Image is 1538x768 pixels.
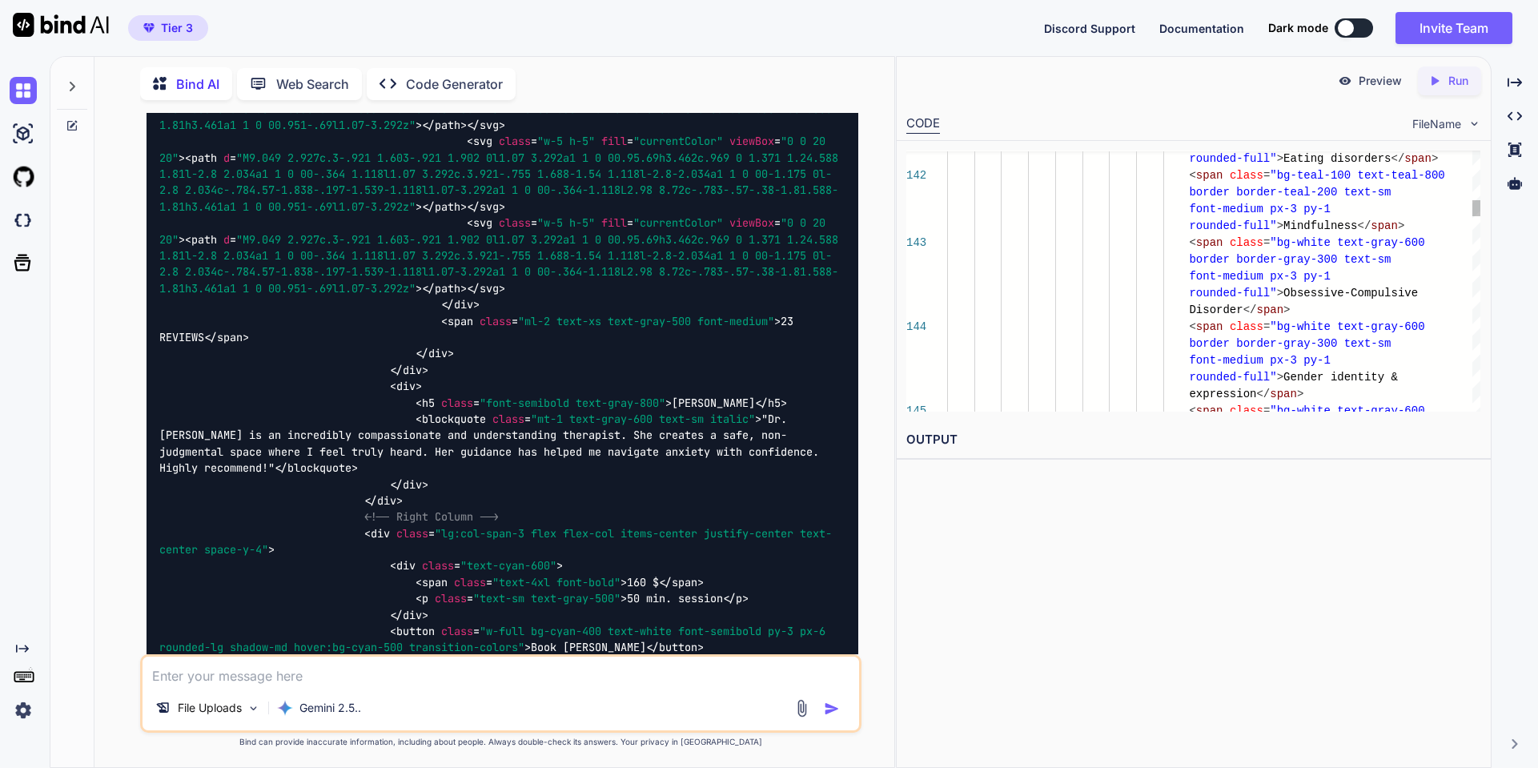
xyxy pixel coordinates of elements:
span: </ > [755,396,787,410]
span: < [1190,320,1196,333]
span: class [422,559,454,573]
span: = [1263,236,1270,249]
h2: OUTPUT [897,421,1491,459]
span: class [435,592,467,606]
span: Discord Support [1044,22,1135,35]
span: span [1257,304,1284,316]
span: border border-gray-300 text-sm [1190,337,1391,350]
span: rounded-full" [1190,152,1277,165]
span: span [1196,236,1223,249]
span: < = > [159,232,845,296]
span: span [1196,169,1223,182]
span: "mt-1 text-gray-600 text-sm italic" [531,412,755,426]
span: rounded-full" [1190,219,1277,232]
span: "bg-teal-100 text-teal-800 [1271,169,1445,182]
p: Gemini 2.5.. [299,700,361,716]
span: "text-cyan-600" [460,559,556,573]
img: darkCloudIdeIcon [10,207,37,234]
span: div [403,363,422,377]
span: <!-- Right Column --> [364,510,499,525]
span: button [396,624,435,638]
div: CODE [906,115,940,134]
span: rounded-full" [1190,371,1277,384]
span: span [1371,219,1399,232]
span: "w-5 h-5" [537,135,595,149]
span: < = > [416,396,672,410]
span: < = > [159,624,832,654]
span: button [659,641,697,655]
img: chevron down [1468,117,1481,131]
span: < = > [390,559,563,573]
span: "text-sm text-gray-500" [473,592,620,606]
span: </ > [390,363,428,377]
span: span [1270,388,1297,400]
span: h5 [768,396,781,410]
span: class [396,526,428,541]
span: d [223,232,230,247]
span: "w-full bg-cyan-400 text-white font-semibold py-3 px-6 rounded-lg shadow-md hover:bg-cyan-500 tra... [159,624,832,654]
span: "bg-white text-gray-600 [1271,320,1425,333]
span: "bg-white text-gray-600 [1271,236,1425,249]
span: Tier 3 [161,20,193,36]
span: "bg-white text-gray-600 [1271,404,1425,417]
span: span [1196,404,1223,417]
span: path [435,118,460,132]
div: 145 [906,403,926,420]
span: class [499,216,531,231]
span: svg [473,135,492,149]
span: Documentation [1159,22,1244,35]
button: premiumTier 3 [128,15,208,41]
span: </ > [646,641,704,655]
span: "M9.049 2.927c.3-.921 1.603-.921 1.902 0l1.07 3.292a1 1 0 00.95.69h3.462c.969 0 1.371 1.24.588 1.... [159,151,845,214]
span: = [1263,169,1270,182]
span: > [1277,287,1283,300]
span: expression [1190,388,1257,400]
span: </ > [422,118,467,132]
span: < [1190,169,1196,182]
span: > [1277,152,1283,165]
img: attachment [793,699,811,718]
span: "w-5 h-5" [537,216,595,231]
button: Discord Support [1044,20,1135,37]
span: svg [473,216,492,231]
span: < = > [159,151,845,214]
span: "currentColor" [633,216,723,231]
span: fill [601,135,627,149]
span: path [435,199,460,214]
span: div [396,559,416,573]
span: div [454,298,473,312]
span: </ > [275,460,358,475]
span: </ > [390,608,428,622]
span: d [223,151,230,165]
span: path [435,281,460,296]
span: class [1230,236,1263,249]
span: class [492,412,524,426]
span: class [1230,169,1263,182]
span: class [1230,404,1263,417]
button: Invite Team [1395,12,1512,44]
span: class [441,624,473,638]
span: font-medium px-3 py-1 [1190,354,1331,367]
span: </ [1391,152,1405,165]
span: Mindfulness [1283,219,1357,232]
span: span [217,330,243,344]
span: div [403,477,422,492]
span: </ [1358,219,1371,232]
span: < = > [416,412,761,426]
span: < [1190,404,1196,417]
span: svg [480,199,499,214]
span: Disorder [1190,304,1243,316]
span: class [1230,320,1263,333]
span: div [428,347,448,361]
span: font-medium px-3 py-1 [1190,203,1331,215]
span: div [371,526,390,541]
span: span [1196,320,1223,333]
img: preview [1338,74,1352,88]
span: </ > [659,575,704,589]
span: blockquote [422,412,486,426]
img: settings [10,697,37,724]
span: font-medium px-3 py-1 [1190,270,1331,283]
span: path [191,232,217,247]
img: chat [10,77,37,104]
span: < [1190,236,1196,249]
